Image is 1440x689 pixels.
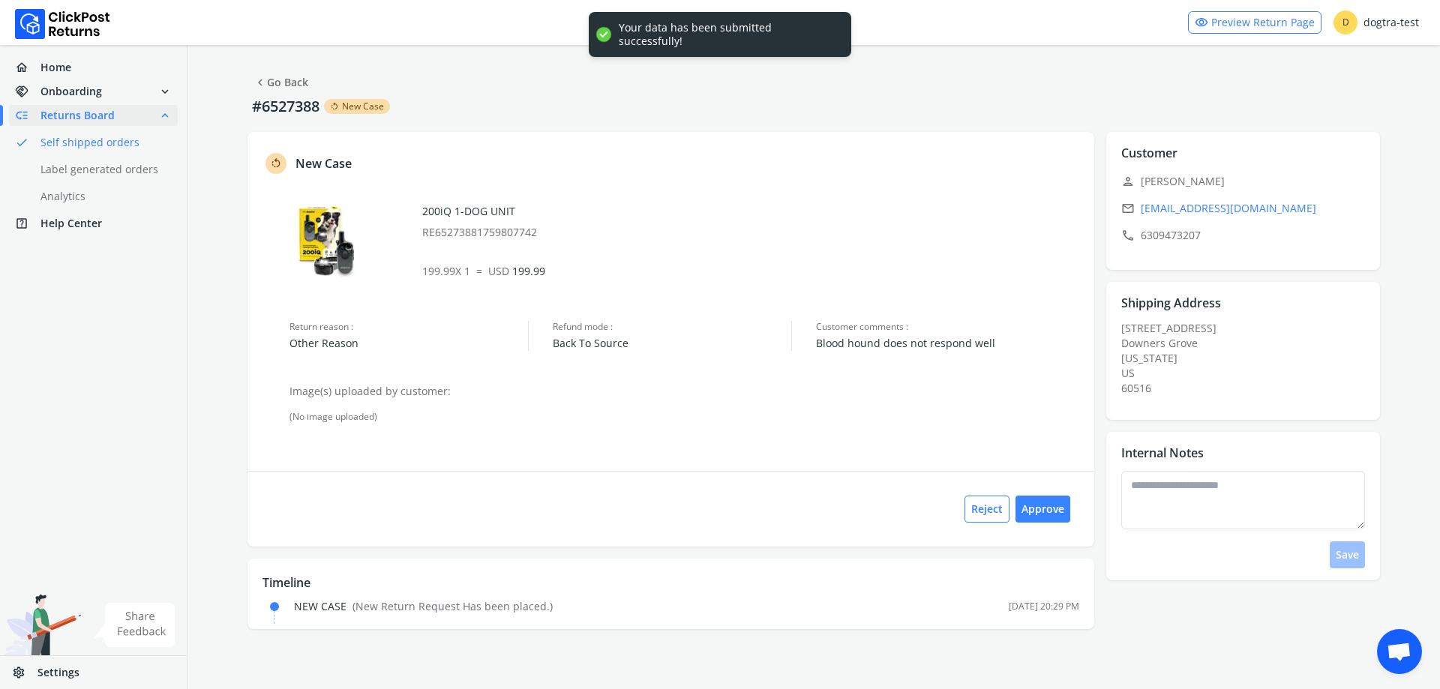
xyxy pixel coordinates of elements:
div: Downers Grove [1121,336,1375,351]
a: doneSelf shipped orders [9,132,196,153]
span: expand_less [158,105,172,126]
span: Help Center [40,216,102,231]
p: RE65273881759807742 [422,225,1078,240]
span: rotate_left [270,154,282,172]
a: Label generated orders [9,159,196,180]
span: call [1121,225,1135,246]
span: Home [40,60,71,75]
p: [PERSON_NAME] [1121,171,1375,192]
a: Go Back [253,72,308,93]
button: chevron_leftGo Back [247,69,314,96]
div: 60516 [1121,381,1375,396]
span: Other Reason [289,336,528,351]
span: D [1333,10,1357,34]
span: New Case [342,100,384,112]
span: USD [488,264,509,278]
div: [DATE] 20:29 PM [1009,601,1079,613]
button: Approve [1015,496,1070,523]
span: done [15,132,28,153]
span: person [1121,171,1135,192]
div: NEW CASE [294,599,553,614]
span: visibility [1195,12,1208,33]
div: Your data has been submitted successfully! [619,21,836,48]
span: Onboarding [40,84,102,99]
span: rotate_left [330,100,339,112]
img: Logo [15,9,110,39]
p: 6309473207 [1121,225,1375,246]
a: Analytics [9,186,196,207]
p: Timeline [262,574,1079,592]
img: share feedback [94,603,175,647]
span: Return reason : [289,321,528,333]
span: help_center [15,213,40,234]
button: Reject [964,496,1009,523]
span: Back To Source [553,336,791,351]
img: row_image [289,204,364,279]
p: Image(s) uploaded by customer: [289,384,1079,399]
span: chevron_left [253,72,267,93]
div: 200iQ 1-DOG UNIT [422,204,1078,240]
p: Customer [1121,144,1177,162]
span: 199.99 [488,264,545,278]
a: homeHome [9,57,178,78]
button: Save [1330,541,1365,568]
p: Shipping Address [1121,294,1221,312]
span: Customer comments : [816,321,1079,333]
div: Open chat [1377,629,1422,674]
a: visibilityPreview Return Page [1188,11,1321,34]
span: home [15,57,40,78]
span: expand_more [158,81,172,102]
a: email[EMAIL_ADDRESS][DOMAIN_NAME] [1121,198,1375,219]
p: Internal Notes [1121,444,1204,462]
p: #6527388 [247,96,324,117]
span: Settings [37,665,79,680]
div: dogtra-test [1333,10,1419,34]
div: [STREET_ADDRESS] [1121,321,1375,396]
span: email [1121,198,1135,219]
div: US [1121,366,1375,381]
span: Returns Board [40,108,115,123]
a: help_centerHelp Center [9,213,178,234]
span: ( New Return Request Has been placed. ) [352,599,553,613]
span: Refund mode : [553,321,791,333]
span: Blood hound does not respond well [816,336,1079,351]
div: (No image uploaded) [289,411,1079,423]
span: = [476,264,482,278]
div: [US_STATE] [1121,351,1375,366]
p: New Case [295,154,352,172]
span: low_priority [15,105,40,126]
p: 199.99 X 1 [422,264,1078,279]
span: handshake [15,81,40,102]
span: settings [12,662,37,683]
